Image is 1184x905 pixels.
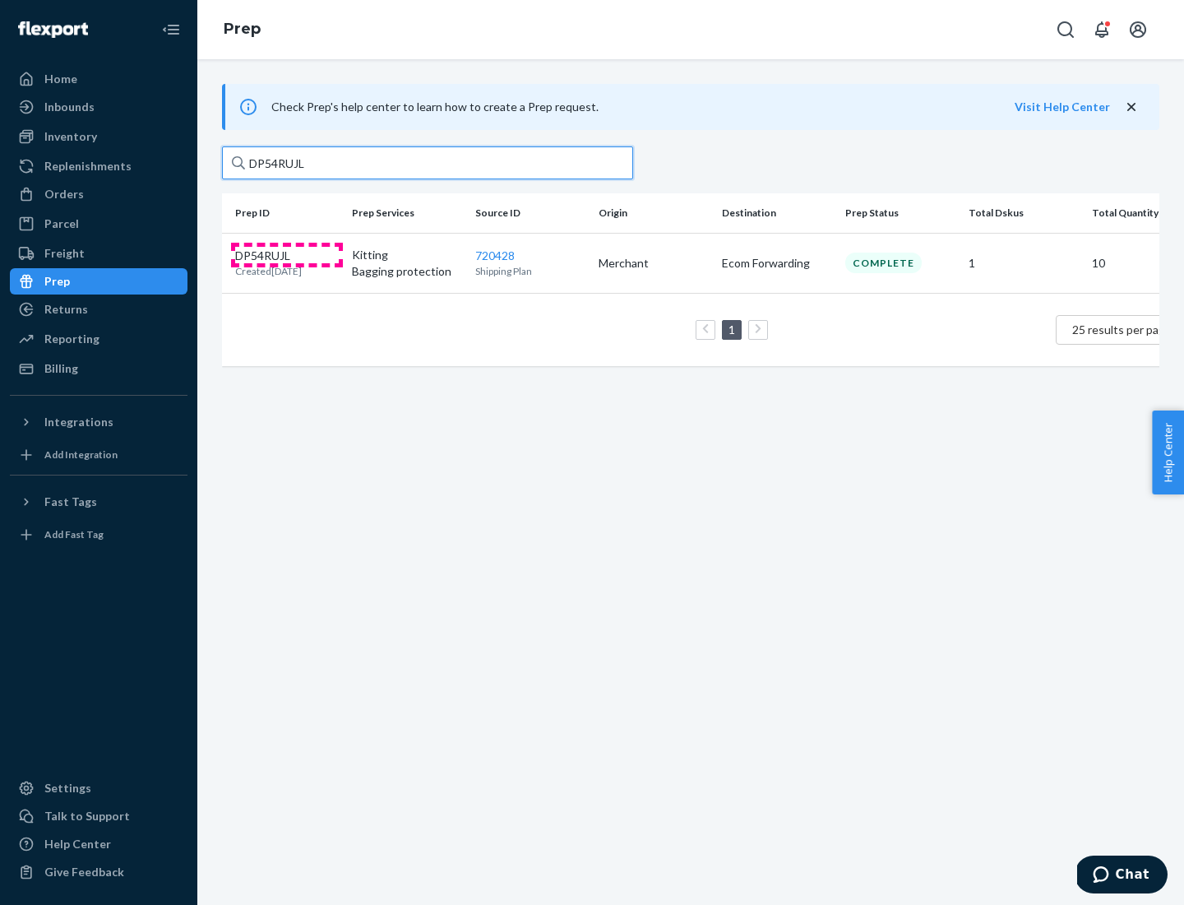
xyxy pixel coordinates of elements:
a: Help Center [10,831,187,857]
button: Open notifications [1085,13,1118,46]
a: Add Integration [10,442,187,468]
div: Replenishments [44,158,132,174]
a: Orders [10,181,187,207]
div: Integrations [44,414,113,430]
a: Settings [10,775,187,801]
p: Kitting [352,247,462,263]
th: Prep Status [839,193,962,233]
th: Source ID [469,193,592,233]
button: Help Center [1152,411,1184,494]
a: Inventory [10,123,187,150]
div: Fast Tags [44,494,97,510]
th: Prep ID [222,193,345,233]
div: Freight [44,245,85,262]
div: Prep [44,273,70,290]
div: Returns [44,301,88,318]
div: Inbounds [44,99,95,115]
p: Created [DATE] [235,264,302,278]
a: Reporting [10,326,187,352]
a: Returns [10,296,187,323]
button: Open Search Box [1049,13,1082,46]
iframe: Opens a widget where you can chat to one of our agents [1077,856,1168,897]
ol: breadcrumbs [210,6,274,53]
div: Add Fast Tag [44,527,104,541]
div: Talk to Support [44,808,130,824]
a: Parcel [10,211,187,237]
a: Page 1 is your current page [725,323,738,336]
a: Home [10,66,187,92]
th: Destination [715,193,839,233]
button: Visit Help Center [1015,99,1110,115]
div: Settings [44,780,91,796]
button: close [1123,99,1140,116]
p: Bagging protection [352,263,462,280]
span: Check Prep's help center to learn how to create a Prep request. [271,100,599,114]
button: Talk to Support [10,803,187,829]
button: Close Navigation [155,13,187,46]
th: Total Dskus [962,193,1085,233]
a: Inbounds [10,94,187,120]
div: Inventory [44,128,97,145]
div: Reporting [44,331,99,347]
a: Add Fast Tag [10,522,187,548]
div: Help Center [44,836,111,852]
p: Merchant [599,255,709,271]
th: Origin [592,193,715,233]
div: Add Integration [44,448,118,462]
input: Search prep jobs [222,146,633,179]
a: Prep [10,268,187,295]
p: 1 [969,255,1079,271]
img: Flexport logo [18,21,88,38]
div: Parcel [44,216,79,232]
div: Orders [44,186,84,202]
div: Give Feedback [44,864,124,880]
button: Integrations [10,409,187,435]
p: Ecom Forwarding [722,255,832,271]
p: Shipping Plan [475,264,585,278]
a: Billing [10,355,187,382]
button: Give Feedback [10,859,187,885]
p: DP54RUJL [235,248,302,264]
a: 720428 [475,248,515,262]
div: Home [44,71,77,87]
button: Open account menu [1122,13,1154,46]
div: Billing [44,360,78,377]
span: 25 results per page [1072,323,1172,336]
a: Freight [10,240,187,267]
a: Prep [224,20,261,38]
th: Prep Services [345,193,469,233]
div: Complete [845,253,922,273]
button: Fast Tags [10,489,187,515]
a: Replenishments [10,153,187,179]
